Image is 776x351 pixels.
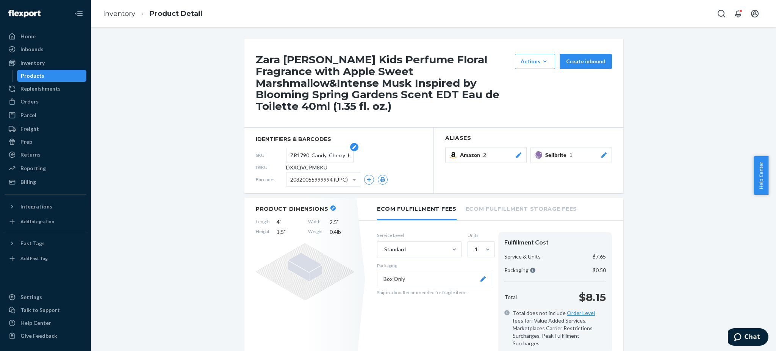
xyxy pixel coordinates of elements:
div: Talk to Support [20,306,60,314]
button: Help Center [754,156,768,195]
li: Ecom Fulfillment Storage Fees [466,198,577,219]
a: Products [17,70,87,82]
a: Product Detail [150,9,202,18]
div: Billing [20,178,36,186]
span: 0.4 lb [330,228,354,236]
div: Add Integration [20,218,54,225]
a: Inventory [103,9,135,18]
button: Box Only [377,272,492,286]
label: Units [468,232,492,238]
a: Returns [5,149,86,161]
a: Order Level [567,310,595,316]
p: $0.50 [593,266,606,274]
span: " [284,229,286,235]
span: " [280,219,282,225]
p: Service & Units [504,253,541,260]
label: Service Level [377,232,462,238]
input: 1 [474,246,475,253]
a: Parcel [5,109,86,121]
span: Amazon [460,151,483,159]
iframe: Opens a widget where you can chat to one of our agents [728,328,768,347]
p: Ship in a box. Recommended for fragile items. [377,289,492,296]
span: DSKU [256,164,286,171]
div: Home [20,33,36,40]
a: Inbounds [5,43,86,55]
span: 2 [483,151,486,159]
a: Reporting [5,162,86,174]
span: Length [256,218,270,226]
a: Prep [5,136,86,148]
div: Products [21,72,44,80]
div: Replenishments [20,85,61,92]
p: $7.65 [593,253,606,260]
div: Give Feedback [20,332,57,340]
a: Add Integration [5,216,86,228]
span: Width [308,218,323,226]
span: Total does not include fees for: Value Added Services, Marketplaces Carrier Restrictions Surcharg... [513,309,606,347]
button: Open account menu [747,6,762,21]
a: Billing [5,176,86,188]
span: identifiers & barcodes [256,135,422,143]
ol: breadcrumbs [97,3,208,25]
button: Fast Tags [5,237,86,249]
div: Fast Tags [20,240,45,247]
div: Prep [20,138,32,146]
button: Close Navigation [71,6,86,21]
button: Create inbound [560,54,612,69]
h2: Aliases [445,135,612,141]
span: Weight [308,228,323,236]
div: Returns [20,151,41,158]
div: Integrations [20,203,52,210]
span: Barcodes [256,176,286,183]
button: Sellbrite1 [530,147,612,163]
p: $8.15 [579,290,606,305]
h2: Product Dimensions [256,205,329,212]
button: Talk to Support [5,304,86,316]
div: Inventory [20,59,45,67]
span: 1 [569,151,573,159]
span: 4 [277,218,301,226]
a: Help Center [5,317,86,329]
div: Freight [20,125,39,133]
button: Open Search Box [714,6,729,21]
span: Sellbrite [545,151,569,159]
a: Settings [5,291,86,303]
div: Inbounds [20,45,44,53]
div: Fulfillment Cost [504,238,606,247]
button: Actions [515,54,555,69]
p: Packaging [377,262,492,269]
img: Flexport logo [8,10,41,17]
button: Give Feedback [5,330,86,342]
li: Ecom Fulfillment Fees [377,198,457,220]
span: 1.5 [277,228,301,236]
p: Total [504,293,517,301]
span: 20320055999994 (UPC) [290,173,348,186]
button: Integrations [5,201,86,213]
input: Standard [383,246,384,253]
span: SKU [256,152,286,158]
a: Home [5,30,86,42]
div: Help Center [20,319,51,327]
button: Amazon2 [445,147,527,163]
div: 1 [475,246,478,253]
a: Replenishments [5,83,86,95]
span: DXXQVCPM8KU [286,164,327,171]
a: Orders [5,96,86,108]
h1: Zara [PERSON_NAME] Kids Perfume Floral Fragrance with Apple Sweet Marshmallow&Intense Musk Inspir... [256,54,511,112]
a: Freight [5,123,86,135]
div: Settings [20,293,42,301]
div: Reporting [20,165,46,172]
a: Inventory [5,57,86,69]
span: 2.5 [330,218,354,226]
div: Actions [521,58,549,65]
div: Parcel [20,111,36,119]
p: Packaging [504,266,535,274]
span: Height [256,228,270,236]
div: Orders [20,98,39,105]
a: Add Fast Tag [5,252,86,265]
button: Open notifications [731,6,746,21]
span: " [337,219,339,225]
div: Add Fast Tag [20,255,48,262]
